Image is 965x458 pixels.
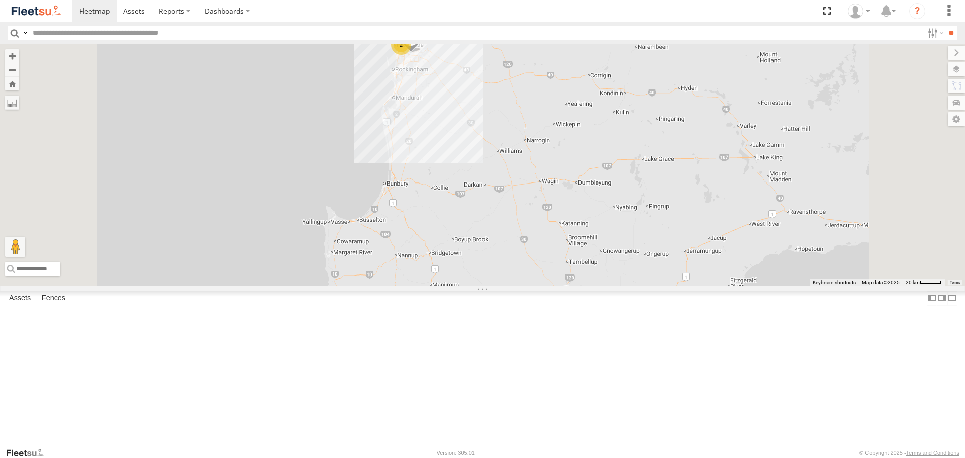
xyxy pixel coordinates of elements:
[906,280,920,285] span: 20 km
[437,450,475,456] div: Version: 305.01
[5,237,25,257] button: Drag Pegman onto the map to open Street View
[927,291,937,306] label: Dock Summary Table to the Left
[862,280,900,285] span: Map data ©2025
[5,63,19,77] button: Zoom out
[5,96,19,110] label: Measure
[21,26,29,40] label: Search Query
[909,3,925,19] i: ?
[859,450,959,456] div: © Copyright 2025 -
[947,291,957,306] label: Hide Summary Table
[844,4,874,19] div: Wayne Betts
[5,77,19,90] button: Zoom Home
[950,280,960,284] a: Terms
[5,49,19,63] button: Zoom in
[937,291,947,306] label: Dock Summary Table to the Right
[6,448,52,458] a: Visit our Website
[4,292,36,306] label: Assets
[903,279,945,286] button: Map Scale: 20 km per 40 pixels
[948,112,965,126] label: Map Settings
[391,35,411,55] div: 2
[906,450,959,456] a: Terms and Conditions
[813,279,856,286] button: Keyboard shortcuts
[10,4,62,18] img: fleetsu-logo-horizontal.svg
[924,26,945,40] label: Search Filter Options
[37,292,70,306] label: Fences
